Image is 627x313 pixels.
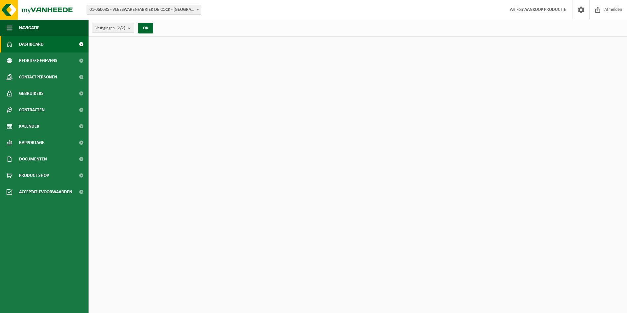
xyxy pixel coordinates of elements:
[138,23,153,33] button: OK
[19,167,49,184] span: Product Shop
[87,5,201,15] span: 01-060085 - VLEESWARENFABRIEK DE COCK - SINT-NIKLAAS
[19,184,72,200] span: Acceptatievoorwaarden
[19,36,44,52] span: Dashboard
[19,151,47,167] span: Documenten
[95,23,125,33] span: Vestigingen
[116,26,125,30] count: (2/2)
[92,23,134,33] button: Vestigingen(2/2)
[19,135,44,151] span: Rapportage
[19,102,45,118] span: Contracten
[87,5,201,14] span: 01-060085 - VLEESWARENFABRIEK DE COCK - SINT-NIKLAAS
[19,69,57,85] span: Contactpersonen
[19,118,39,135] span: Kalender
[19,52,57,69] span: Bedrijfsgegevens
[19,85,44,102] span: Gebruikers
[524,7,566,12] strong: AANKOOP PRODUCTIE
[19,20,39,36] span: Navigatie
